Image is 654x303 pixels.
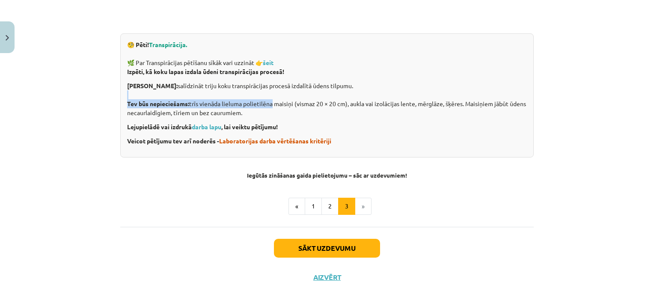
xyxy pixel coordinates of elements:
[263,59,273,66] a: šeit
[127,137,331,145] strong: Veicot pētījumu tev arī noderēs -
[192,123,221,131] a: darba lapu
[311,273,343,282] button: Aizvērt
[305,198,322,215] button: 1
[288,198,305,215] button: «
[127,41,187,48] strong: 🧐 Pēti!
[127,82,178,89] strong: [PERSON_NAME]:
[127,81,527,117] p: salīdzināt triju koku transpirācijas procesā izdalītā ūdens tilpumu. trīs vienāda lieluma polieti...
[338,198,355,215] button: 3
[321,198,339,215] button: 2
[6,35,9,41] img: icon-close-lesson-0947bae3869378f0d4975bcd49f059093ad1ed9edebbc8119c70593378902aed.svg
[120,33,534,157] div: 🌿 Par Transpirācijas pētīšanu sīkāk vari uzzināt 👉
[149,41,187,48] span: Transpirācija.
[247,171,407,179] strong: Iegūtās zināšanas gaida pielietojumu – sāc ar uzdevumiem!
[219,137,331,145] a: Laboratorijas darba vērtēšanas kritēriji
[127,68,284,75] strong: Izpēti, kā koku lapas izdala ūdeni transpirācijas procesā!
[127,100,189,107] strong: Tev būs nepieciešams:
[127,123,278,131] strong: Lejupielādē vai izdrukā , lai veiktu pētījumu!
[274,239,380,258] button: Sākt uzdevumu
[120,198,534,215] nav: Page navigation example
